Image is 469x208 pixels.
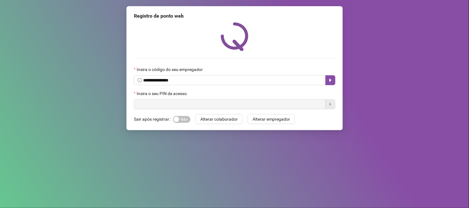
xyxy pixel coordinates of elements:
span: Alterar colaborador [200,116,238,123]
img: QRPoint [221,22,249,51]
div: Registro de ponto web [134,12,335,20]
label: Insira o seu PIN de acesso [134,90,191,97]
button: Alterar empregador [248,114,295,124]
span: caret-right [328,78,333,83]
span: info-circle [138,78,142,82]
button: Alterar colaborador [195,114,243,124]
label: Insira o código do seu empregador [134,66,207,73]
span: Alterar empregador [253,116,290,123]
label: Sair após registrar [134,114,173,124]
